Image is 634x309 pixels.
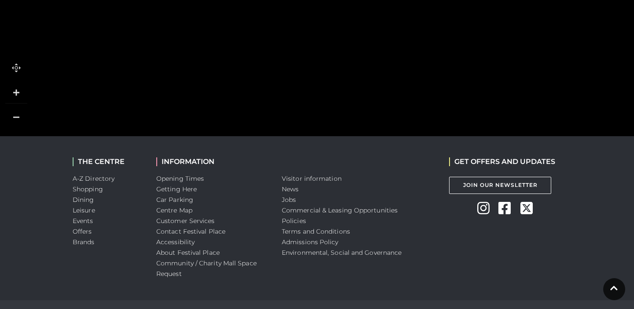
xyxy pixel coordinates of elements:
[156,175,204,182] a: Opening Times
[449,177,551,194] a: Join Our Newsletter
[156,249,220,257] a: About Festival Place
[282,249,402,257] a: Environmental, Social and Governance
[73,217,93,225] a: Events
[156,238,195,246] a: Accessibility
[282,206,398,214] a: Commercial & Leasing Opportunities
[156,259,257,278] a: Community / Charity Mall Space Request
[282,227,350,235] a: Terms and Conditions
[282,175,342,182] a: Visitor information
[156,206,192,214] a: Centre Map
[282,217,306,225] a: Policies
[73,196,94,204] a: Dining
[156,217,215,225] a: Customer Services
[156,196,193,204] a: Car Parking
[282,196,296,204] a: Jobs
[73,206,95,214] a: Leisure
[73,157,143,166] h2: THE CENTRE
[282,185,299,193] a: News
[73,227,92,235] a: Offers
[156,227,225,235] a: Contact Festival Place
[449,157,555,166] h2: GET OFFERS AND UPDATES
[73,238,95,246] a: Brands
[73,175,114,182] a: A-Z Directory
[73,185,103,193] a: Shopping
[156,185,197,193] a: Getting Here
[282,238,339,246] a: Admissions Policy
[156,157,269,166] h2: INFORMATION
